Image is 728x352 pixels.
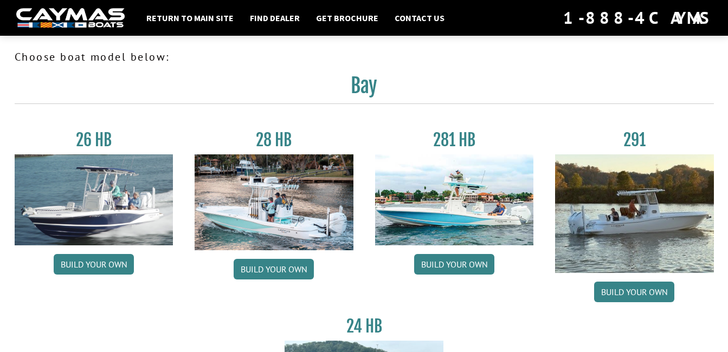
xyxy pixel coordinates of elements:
[195,130,353,150] h3: 28 HB
[414,254,494,275] a: Build your own
[563,6,712,30] div: 1-888-4CAYMAS
[555,130,714,150] h3: 291
[15,49,714,65] p: Choose boat model below:
[15,154,173,245] img: 26_new_photo_resized.jpg
[375,130,534,150] h3: 281 HB
[244,11,305,25] a: Find Dealer
[15,130,173,150] h3: 26 HB
[389,11,450,25] a: Contact Us
[15,74,714,104] h2: Bay
[311,11,384,25] a: Get Brochure
[195,154,353,250] img: 28_hb_thumbnail_for_caymas_connect.jpg
[54,254,134,275] a: Build your own
[234,259,314,279] a: Build your own
[141,11,239,25] a: Return to main site
[285,316,443,336] h3: 24 HB
[594,282,674,302] a: Build your own
[555,154,714,273] img: 291_Thumbnail.jpg
[16,8,125,28] img: white-logo-c9c8dbefe5ff5ceceb0f0178aa75bf4bb51f6bca0971e226c86eb53dfe498488.png
[375,154,534,245] img: 28-hb-twin.jpg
